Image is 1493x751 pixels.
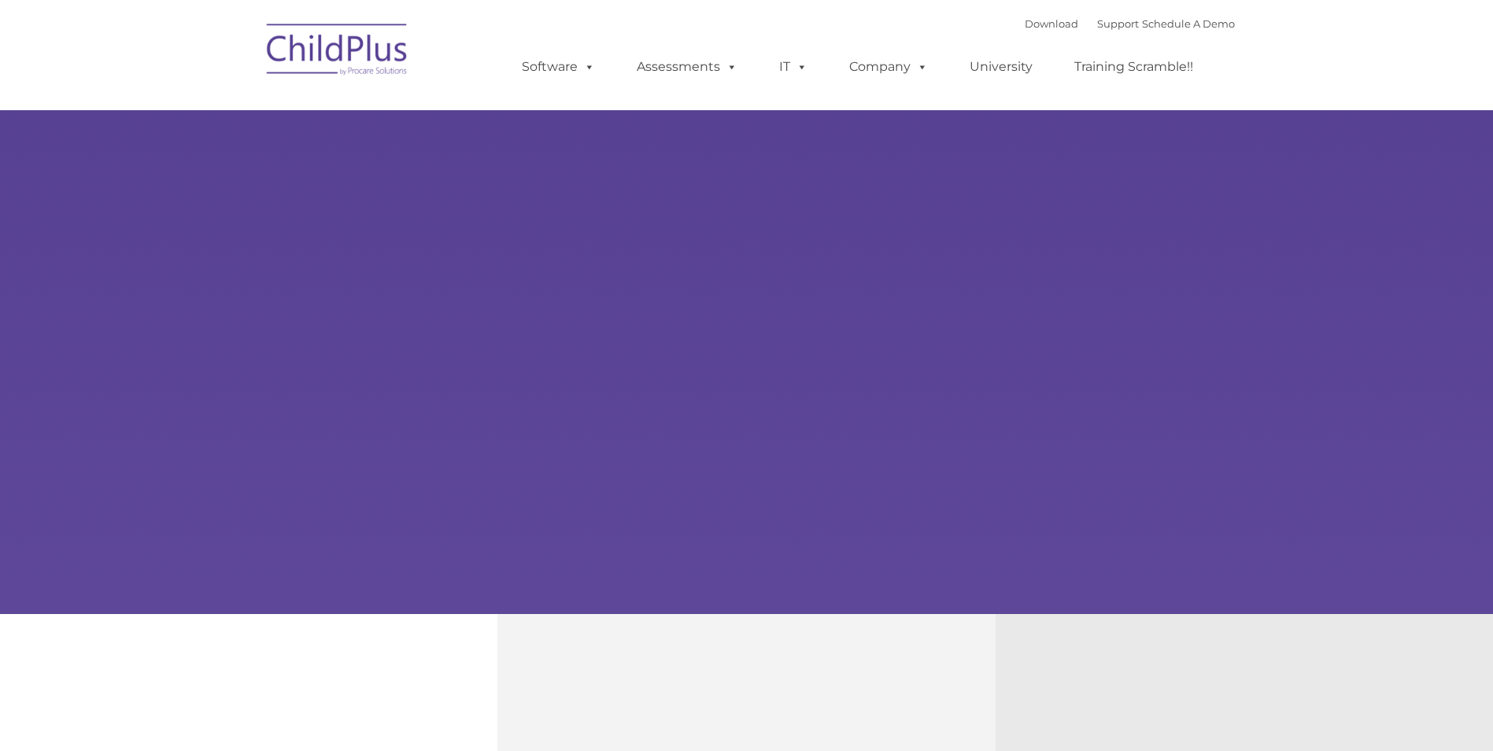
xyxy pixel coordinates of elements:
a: Download [1025,17,1078,30]
a: Schedule A Demo [1142,17,1235,30]
a: Training Scramble!! [1059,51,1209,83]
a: IT [763,51,823,83]
a: Support [1097,17,1139,30]
img: ChildPlus by Procare Solutions [259,13,416,91]
a: Software [506,51,611,83]
a: University [954,51,1048,83]
font: | [1025,17,1235,30]
a: Company [833,51,944,83]
a: Assessments [621,51,753,83]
